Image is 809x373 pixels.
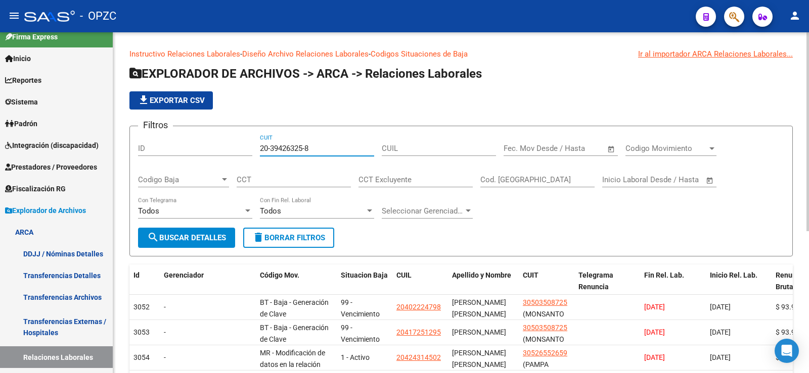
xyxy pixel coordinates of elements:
[523,310,564,341] span: (MONSANTO ARGENTINA SRL)
[625,144,707,153] span: Codigo Movimiento
[638,48,793,60] div: Ir al importador ARCA Relaciones Laborales...
[396,303,441,311] span: 20402224798
[392,264,448,309] datatable-header-cell: CUIL
[606,143,617,155] button: Open calendar
[519,264,574,309] datatable-header-cell: CUIT
[710,303,731,311] span: [DATE]
[396,353,441,361] span: 20424314502
[5,118,37,129] span: Padrón
[242,49,369,59] a: Diseño Archivo Relaciones Laborales
[574,264,640,309] datatable-header-cell: Telegrama Renuncia
[5,53,31,64] span: Inicio
[452,298,506,318] span: ASTORGA MATIAS MARTIN
[337,264,392,309] datatable-header-cell: Situacion Baja
[644,271,684,279] span: Fin Rel. Lab.
[341,353,370,361] span: 1 - Activo
[5,75,41,86] span: Reportes
[80,5,116,27] span: - OPZC
[578,271,613,291] span: Telegrama Renuncia
[256,264,337,309] datatable-header-cell: Código Mov.
[129,49,240,59] a: Instructivo Relaciones Laborales
[138,175,220,184] span: Codigo Baja
[644,328,665,336] span: [DATE]
[164,353,166,361] span: -
[260,324,329,343] span: BT - Baja - Generación de Clave
[8,10,20,22] mat-icon: menu
[371,49,468,59] a: Codigos Situaciones de Baja
[164,328,166,336] span: -
[252,233,325,242] span: Borrar Filtros
[341,271,388,279] span: Situacion Baja
[5,96,38,108] span: Sistema
[789,10,801,22] mat-icon: person
[523,349,567,357] span: 30526552659
[706,264,772,309] datatable-header-cell: Inicio Rel. Lab.
[5,162,97,173] span: Prestadores / Proveedores
[644,353,665,361] span: [DATE]
[133,303,150,311] span: 3052
[523,271,538,279] span: CUIT
[382,206,464,216] span: Seleccionar Gerenciador
[523,335,564,366] span: (MONSANTO ARGENTINA SRL)
[260,298,329,318] span: BT - Baja - Generación de Clave
[260,206,281,216] span: Todos
[252,231,264,243] mat-icon: delete
[644,303,665,311] span: [DATE]
[160,264,256,309] datatable-header-cell: Gerenciador
[775,339,799,363] div: Open Intercom Messenger
[652,175,701,184] input: Fecha fin
[147,233,226,242] span: Buscar Detalles
[164,303,166,311] span: -
[129,48,793,60] p: - -
[710,271,757,279] span: Inicio Rel. Lab.
[504,144,545,153] input: Fecha inicio
[640,264,706,309] datatable-header-cell: Fin Rel. Lab.
[452,328,506,336] span: MATTEO ISAIAS AGUSTIN
[452,271,511,279] span: Apellido y Nombre
[5,183,66,194] span: Fiscalización RG
[138,94,150,106] mat-icon: file_download
[710,353,731,361] span: [DATE]
[452,349,506,368] span: PARLAGRECO ALVAREZ JULIAN ALBE
[147,231,159,243] mat-icon: search
[133,328,150,336] span: 3053
[138,96,205,105] span: Exportar CSV
[448,264,519,309] datatable-header-cell: Apellido y Nombre
[129,264,160,309] datatable-header-cell: Id
[396,271,412,279] span: CUIL
[138,206,159,216] span: Todos
[704,175,716,186] button: Open calendar
[523,298,567,306] span: 30503508725
[396,328,441,336] span: 20417251295
[133,353,150,361] span: 3054
[138,228,235,248] button: Buscar Detalles
[602,175,643,184] input: Fecha inicio
[5,140,99,151] span: Integración (discapacidad)
[554,144,603,153] input: Fecha fin
[710,328,731,336] span: [DATE]
[523,324,567,332] span: 30503508725
[260,271,299,279] span: Código Mov.
[243,228,334,248] button: Borrar Filtros
[138,118,173,132] h3: Filtros
[133,271,140,279] span: Id
[5,31,58,42] span: Firma Express
[5,205,86,216] span: Explorador de Archivos
[129,91,213,110] button: Exportar CSV
[129,67,482,81] span: EXPLORADOR DE ARCHIVOS -> ARCA -> Relaciones Laborales
[164,271,204,279] span: Gerenciador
